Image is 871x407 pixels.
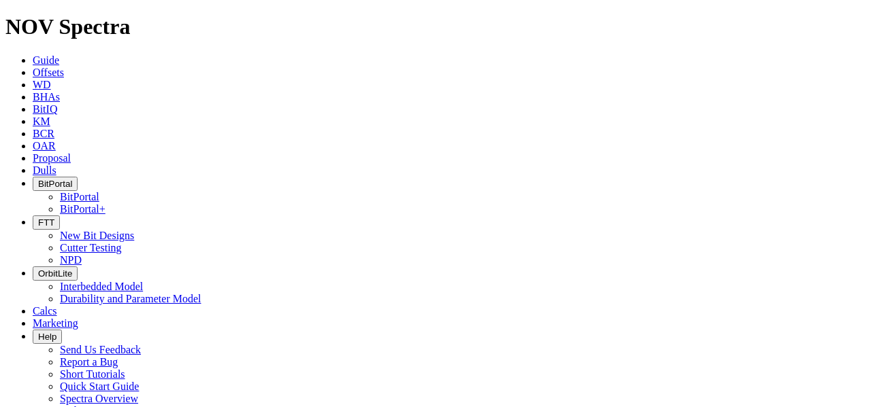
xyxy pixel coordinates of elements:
h1: NOV Spectra [5,14,866,39]
a: Short Tutorials [60,368,125,380]
a: BitIQ [33,103,57,115]
a: BitPortal [60,191,99,202]
button: FTT [33,215,60,230]
a: Send Us Feedback [60,344,141,355]
span: FTT [38,217,54,228]
a: Offsets [33,67,64,78]
a: Quick Start Guide [60,381,139,392]
a: BHAs [33,91,60,103]
a: BitPortal+ [60,203,105,215]
span: BitPortal [38,179,72,189]
a: Calcs [33,305,57,317]
a: BCR [33,128,54,139]
span: OrbitLite [38,268,72,279]
button: Help [33,330,62,344]
button: OrbitLite [33,266,78,281]
a: New Bit Designs [60,230,134,241]
a: KM [33,116,50,127]
a: Marketing [33,317,78,329]
a: NPD [60,254,82,266]
a: Proposal [33,152,71,164]
a: Report a Bug [60,356,118,368]
a: Durability and Parameter Model [60,293,201,304]
a: Dulls [33,164,56,176]
span: Help [38,332,56,342]
a: Interbedded Model [60,281,143,292]
a: Guide [33,54,59,66]
button: BitPortal [33,177,78,191]
a: WD [33,79,51,90]
a: Cutter Testing [60,242,122,253]
a: Spectra Overview [60,393,138,404]
a: OAR [33,140,56,152]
